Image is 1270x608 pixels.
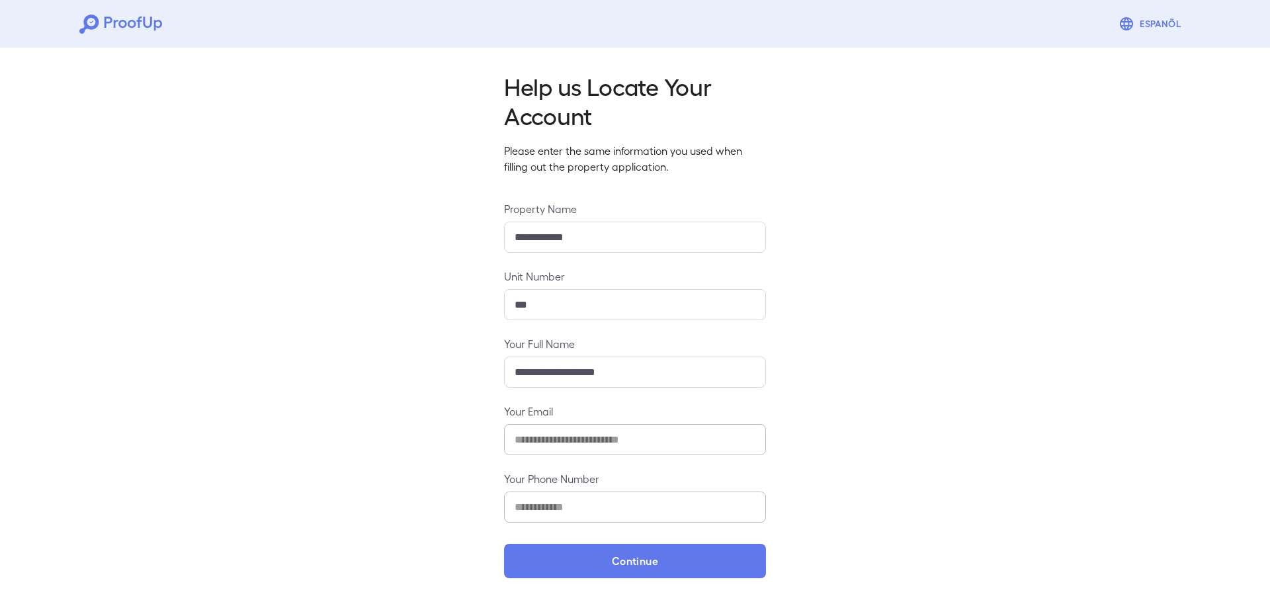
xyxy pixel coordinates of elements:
label: Your Full Name [504,336,766,351]
label: Unit Number [504,269,766,284]
label: Property Name [504,201,766,216]
p: Please enter the same information you used when filling out the property application. [504,143,766,175]
button: Espanõl [1113,11,1191,37]
h2: Help us Locate Your Account [504,71,766,130]
button: Continue [504,544,766,578]
label: Your Email [504,404,766,419]
label: Your Phone Number [504,471,766,486]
